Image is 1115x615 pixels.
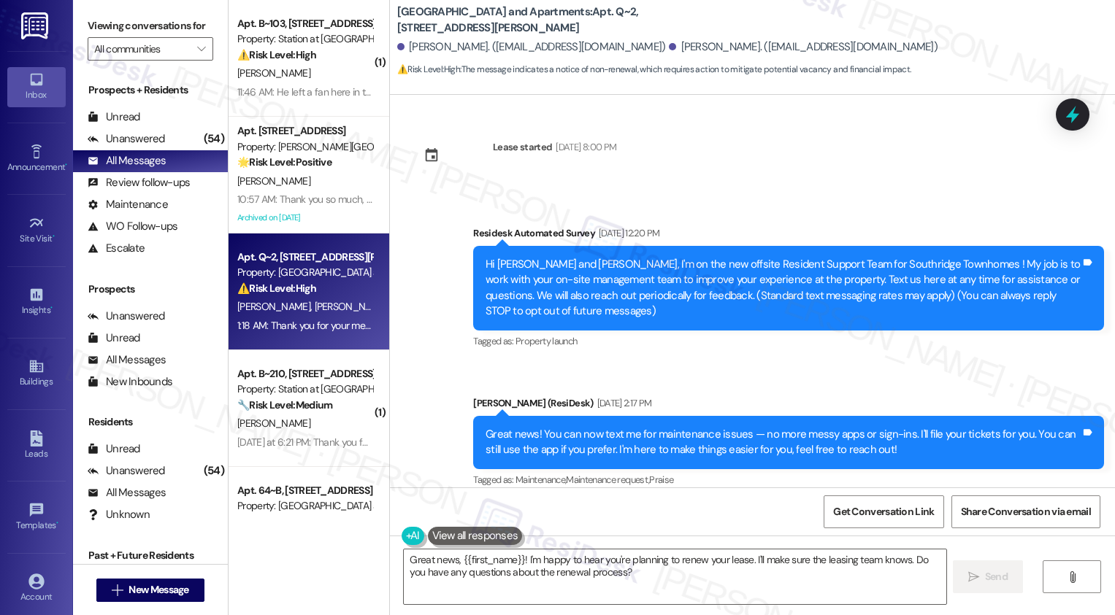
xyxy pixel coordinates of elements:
[200,460,228,482] div: (54)
[237,174,310,187] span: [PERSON_NAME]
[200,128,228,150] div: (54)
[88,241,145,256] div: Escalate
[516,473,566,486] span: Maintenance ,
[88,352,166,368] div: All Messages
[397,39,666,55] div: [PERSON_NAME]. ([EMAIL_ADDRESS][DOMAIN_NAME])
[314,300,387,313] span: [PERSON_NAME]
[88,463,165,479] div: Unanswered
[7,211,66,250] a: Site Visit •
[473,225,1104,246] div: Residesk Automated Survey
[669,39,938,55] div: [PERSON_NAME]. ([EMAIL_ADDRESS][DOMAIN_NAME])
[953,560,1024,593] button: Send
[237,123,372,139] div: Apt. [STREET_ADDRESS]
[73,82,228,98] div: Prospects + Residents
[94,37,190,61] input: All communities
[493,139,553,155] div: Lease started
[237,31,372,47] div: Property: Station at [GEOGRAPHIC_DATA][PERSON_NAME]
[88,485,166,500] div: All Messages
[1067,571,1078,583] i: 
[473,469,1104,490] div: Tagged as:
[595,225,659,241] div: [DATE] 12:20 PM
[88,219,177,234] div: WO Follow-ups
[486,427,1081,458] div: Great news! You can now text me for maintenance issues — no more messy apps or sign-ins. I'll fil...
[129,582,188,597] span: New Message
[486,257,1081,320] div: Hi [PERSON_NAME] and [PERSON_NAME], I'm on the new offsite Resident Support Team for Southridge T...
[73,282,228,297] div: Prospects
[237,265,372,280] div: Property: [GEOGRAPHIC_DATA] and Apartments
[237,398,332,411] strong: 🔧 Risk Level: Medium
[236,209,374,227] div: Archived on [DATE]
[968,571,979,583] i: 
[237,300,315,313] span: [PERSON_NAME]
[88,330,140,346] div: Unread
[237,483,372,498] div: Apt. 64~B, [STREET_ADDRESS]
[7,426,66,465] a: Leads
[237,282,316,295] strong: ⚠️ Risk Level: High
[516,335,577,347] span: Property launch
[237,139,372,155] div: Property: [PERSON_NAME][GEOGRAPHIC_DATA]
[53,231,55,241] span: •
[237,382,372,397] div: Property: Station at [GEOGRAPHIC_DATA][PERSON_NAME]
[237,250,372,265] div: Apt. Q~2, [STREET_ADDRESS][PERSON_NAME]
[112,584,123,596] i: 
[7,569,66,608] a: Account
[88,441,140,457] div: Unread
[7,498,66,537] a: Templates •
[50,303,53,313] span: •
[88,374,172,390] div: New Inbounds
[88,153,166,169] div: All Messages
[88,309,165,324] div: Unanswered
[237,498,372,514] div: Property: [GEOGRAPHIC_DATA] at [GEOGRAPHIC_DATA]
[73,414,228,430] div: Residents
[473,395,1104,416] div: [PERSON_NAME] (ResiDesk)
[56,518,58,528] span: •
[397,62,911,77] span: : The message indicates a notice of non-renewal, which requires action to mitigate potential vaca...
[237,48,316,61] strong: ⚠️ Risk Level: High
[96,579,204,602] button: New Message
[594,395,652,411] div: [DATE] 2:17 PM
[88,507,150,522] div: Unknown
[237,319,1086,332] div: 1:18 AM: Thank you for your message. Our offices are currently closed, but we will contact you wh...
[237,66,310,80] span: [PERSON_NAME]
[473,330,1104,352] div: Tagged as:
[397,4,689,36] b: [GEOGRAPHIC_DATA] and Apartments: Apt. Q~2, [STREET_ADDRESS][PERSON_NAME]
[197,43,205,55] i: 
[833,504,934,519] span: Get Conversation Link
[88,109,140,125] div: Unread
[88,131,165,147] div: Unanswered
[7,67,66,107] a: Inbox
[961,504,1091,519] span: Share Conversation via email
[237,85,1050,98] div: 11:46 AM: He left a fan here in the laundry room and said maintenance would be reaching out this ...
[237,155,332,169] strong: 🌟 Risk Level: Positive
[7,282,66,322] a: Insights •
[237,417,310,430] span: [PERSON_NAME]
[21,12,51,39] img: ResiDesk Logo
[7,354,66,393] a: Buildings
[649,473,673,486] span: Praise
[237,193,586,206] div: 10:57 AM: Thank you so much, [PERSON_NAME]! I hope you have a wonderful day!
[65,160,67,170] span: •
[237,16,372,31] div: Apt. B~103, [STREET_ADDRESS]
[404,549,946,604] textarea: Great news, {{first_name}}! I'm happy to hear you're planning to renew your lease. I'll make sure...
[552,139,616,155] div: [DATE] 8:00 PM
[985,569,1008,584] span: Send
[951,495,1100,528] button: Share Conversation via email
[88,15,213,37] label: Viewing conversations for
[566,473,649,486] span: Maintenance request ,
[88,175,190,190] div: Review follow-ups
[237,366,372,382] div: Apt. B~210, [STREET_ADDRESS]
[73,548,228,563] div: Past + Future Residents
[824,495,943,528] button: Get Conversation Link
[397,63,460,75] strong: ⚠️ Risk Level: High
[88,197,168,212] div: Maintenance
